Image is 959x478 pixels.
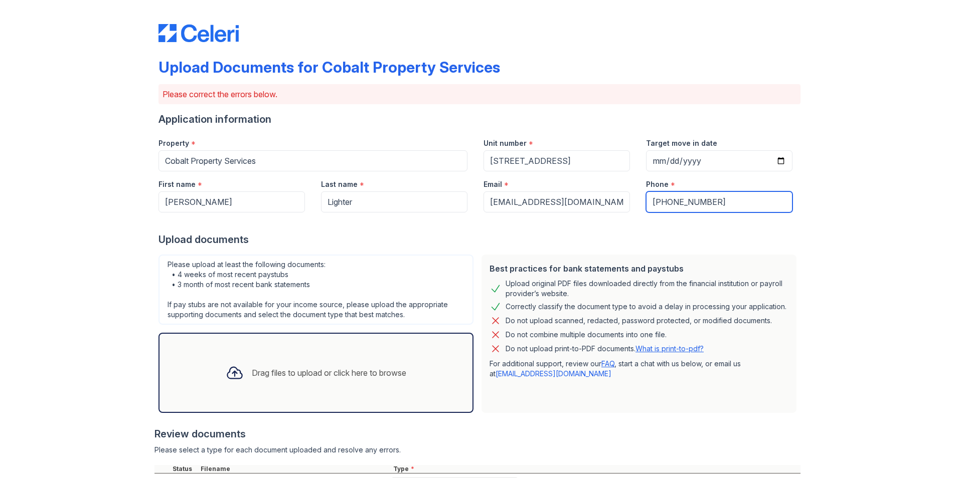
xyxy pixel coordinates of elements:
p: Do not upload print-to-PDF documents. [506,344,704,354]
label: Email [484,179,502,189]
div: Status [171,465,199,473]
div: Please select a type for each document uploaded and resolve any errors. [154,445,801,455]
label: First name [158,179,196,189]
div: Do not upload scanned, redacted, password protected, or modified documents. [506,315,772,327]
div: Best practices for bank statements and paystubs [490,263,788,275]
a: [EMAIL_ADDRESS][DOMAIN_NAME] [496,369,611,378]
div: Upload Documents for Cobalt Property Services [158,58,500,76]
label: Property [158,138,189,148]
label: Last name [321,179,358,189]
div: Review documents [154,427,801,441]
div: Please upload at least the following documents: • 4 weeks of most recent paystubs • 3 month of mo... [158,255,473,325]
label: Phone [646,179,669,189]
div: Drag files to upload or click here to browse [252,367,406,379]
a: FAQ [601,359,614,368]
img: CE_Logo_Blue-a8612792a0a2168367f1c8372b55b34899dd931a85d93a1a3d3e32e68fde9ad4.png [158,24,239,42]
div: Upload documents [158,232,801,247]
div: Application information [158,112,801,126]
div: Type [391,465,801,473]
div: Do not combine multiple documents into one file. [506,329,667,341]
label: Target move in date [646,138,717,148]
p: Please correct the errors below. [163,88,796,100]
a: What is print-to-pdf? [635,344,704,353]
div: Upload original PDF files downloaded directly from the financial institution or payroll provider’... [506,279,788,299]
div: Correctly classify the document type to avoid a delay in processing your application. [506,301,786,313]
div: Filename [199,465,391,473]
label: Unit number [484,138,527,148]
p: For additional support, review our , start a chat with us below, or email us at [490,359,788,379]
